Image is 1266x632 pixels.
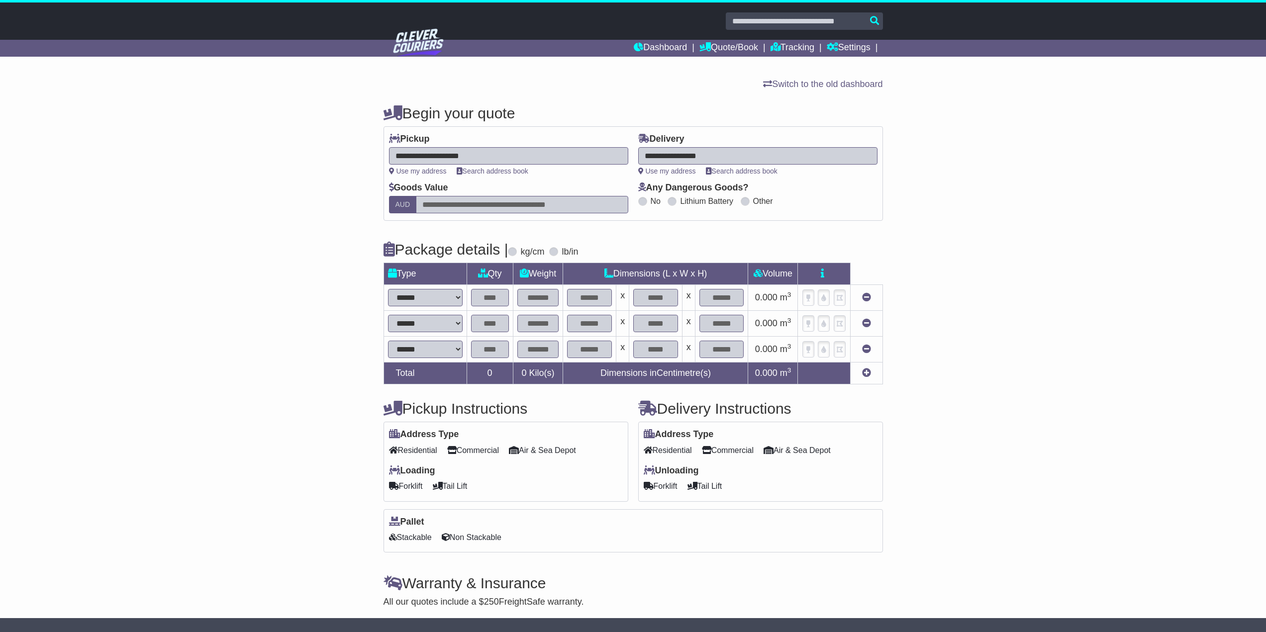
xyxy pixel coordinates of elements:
span: 0.000 [755,292,778,302]
td: x [682,285,695,311]
td: Qty [467,263,513,285]
a: Use my address [389,167,447,175]
h4: Delivery Instructions [638,400,883,417]
label: Lithium Battery [680,196,733,206]
td: Dimensions (L x W x H) [563,263,748,285]
h4: Package details | [384,241,508,258]
span: Non Stackable [442,530,501,545]
a: Add new item [862,368,871,378]
label: AUD [389,196,417,213]
span: 250 [484,597,499,607]
sup: 3 [787,317,791,324]
span: m [780,368,791,378]
sup: 3 [787,366,791,374]
td: Type [384,263,467,285]
label: kg/cm [520,247,544,258]
span: Tail Lift [433,478,468,494]
sup: 3 [787,343,791,350]
a: Switch to the old dashboard [763,79,882,89]
span: Forklift [389,478,423,494]
h4: Warranty & Insurance [384,575,883,591]
td: x [682,337,695,362]
a: Dashboard [634,40,687,57]
td: Total [384,362,467,384]
a: Quote/Book [699,40,758,57]
span: Air & Sea Depot [509,443,576,458]
td: Weight [513,263,563,285]
span: Tail Lift [687,478,722,494]
label: Loading [389,465,435,476]
span: Commercial [447,443,499,458]
span: Stackable [389,530,432,545]
span: 0.000 [755,344,778,354]
sup: 3 [787,291,791,298]
label: Address Type [644,429,714,440]
a: Remove this item [862,344,871,354]
a: Search address book [457,167,528,175]
label: Other [753,196,773,206]
a: Remove this item [862,318,871,328]
span: Residential [389,443,437,458]
span: 0.000 [755,368,778,378]
h4: Pickup Instructions [384,400,628,417]
h4: Begin your quote [384,105,883,121]
label: Delivery [638,134,684,145]
td: Dimensions in Centimetre(s) [563,362,748,384]
td: 0 [467,362,513,384]
td: Kilo(s) [513,362,563,384]
label: Pallet [389,517,424,528]
label: Unloading [644,465,699,476]
div: All our quotes include a $ FreightSafe warranty. [384,597,883,608]
label: Address Type [389,429,459,440]
span: m [780,292,791,302]
label: Goods Value [389,182,448,193]
span: m [780,318,791,328]
label: Pickup [389,134,430,145]
a: Use my address [638,167,696,175]
label: lb/in [562,247,578,258]
span: 0.000 [755,318,778,328]
label: Any Dangerous Goods? [638,182,749,193]
a: Search address book [706,167,778,175]
span: Forklift [644,478,678,494]
td: x [682,311,695,337]
td: x [616,311,629,337]
a: Remove this item [862,292,871,302]
span: 0 [521,368,526,378]
span: Commercial [702,443,754,458]
span: Residential [644,443,692,458]
a: Settings [827,40,871,57]
span: Air & Sea Depot [764,443,831,458]
td: Volume [748,263,798,285]
td: x [616,337,629,362]
a: Tracking [771,40,814,57]
td: x [616,285,629,311]
span: m [780,344,791,354]
label: No [651,196,661,206]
